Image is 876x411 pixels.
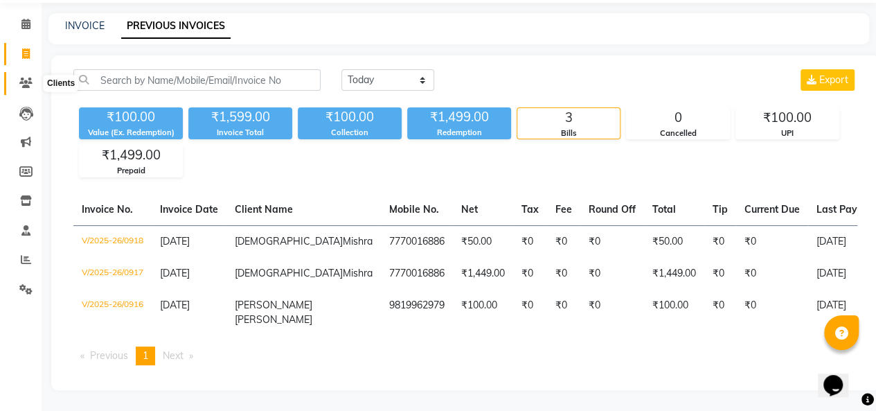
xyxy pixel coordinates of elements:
[160,235,190,247] span: [DATE]
[44,76,78,92] div: Clients
[80,165,182,177] div: Prepaid
[235,299,312,311] span: [PERSON_NAME]
[736,258,808,290] td: ₹0
[160,267,190,279] span: [DATE]
[389,203,439,216] span: Mobile No.
[713,203,728,216] span: Tip
[736,290,808,335] td: ₹0
[298,127,402,139] div: Collection
[818,356,862,397] iframe: chat widget
[644,290,704,335] td: ₹100.00
[644,225,704,258] td: ₹50.00
[343,235,373,247] span: Mishra
[381,258,453,290] td: 7770016886
[188,107,292,127] div: ₹1,599.00
[736,128,839,139] div: UPI
[90,349,128,362] span: Previous
[627,128,729,139] div: Cancelled
[513,290,547,335] td: ₹0
[235,235,343,247] span: [DEMOGRAPHIC_DATA]
[79,107,183,127] div: ₹100.00
[80,146,182,165] div: ₹1,499.00
[407,107,511,127] div: ₹1,499.00
[163,349,184,362] span: Next
[517,128,620,139] div: Bills
[736,225,808,258] td: ₹0
[121,14,231,39] a: PREVIOUS INVOICES
[555,203,572,216] span: Fee
[580,258,644,290] td: ₹0
[82,203,133,216] span: Invoice No.
[704,290,736,335] td: ₹0
[652,203,676,216] span: Total
[580,290,644,335] td: ₹0
[381,225,453,258] td: 7770016886
[235,203,293,216] span: Client Name
[160,299,190,311] span: [DATE]
[73,69,321,91] input: Search by Name/Mobile/Email/Invoice No
[343,267,373,279] span: Mishra
[235,267,343,279] span: [DEMOGRAPHIC_DATA]
[381,290,453,335] td: 9819962979
[547,225,580,258] td: ₹0
[407,127,511,139] div: Redemption
[627,108,729,128] div: 0
[73,225,152,258] td: V/2025-26/0918
[73,258,152,290] td: V/2025-26/0917
[73,290,152,335] td: V/2025-26/0916
[453,290,513,335] td: ₹100.00
[235,313,312,326] span: [PERSON_NAME]
[73,347,857,365] nav: Pagination
[547,290,580,335] td: ₹0
[736,108,839,128] div: ₹100.00
[704,225,736,258] td: ₹0
[513,225,547,258] td: ₹0
[521,203,539,216] span: Tax
[744,203,800,216] span: Current Due
[517,108,620,128] div: 3
[819,73,848,86] span: Export
[801,69,855,91] button: Export
[79,127,183,139] div: Value (Ex. Redemption)
[461,203,478,216] span: Net
[589,203,636,216] span: Round Off
[143,349,148,362] span: 1
[547,258,580,290] td: ₹0
[453,225,513,258] td: ₹50.00
[453,258,513,290] td: ₹1,449.00
[65,19,105,32] a: INVOICE
[513,258,547,290] td: ₹0
[644,258,704,290] td: ₹1,449.00
[160,203,218,216] span: Invoice Date
[704,258,736,290] td: ₹0
[298,107,402,127] div: ₹100.00
[580,225,644,258] td: ₹0
[188,127,292,139] div: Invoice Total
